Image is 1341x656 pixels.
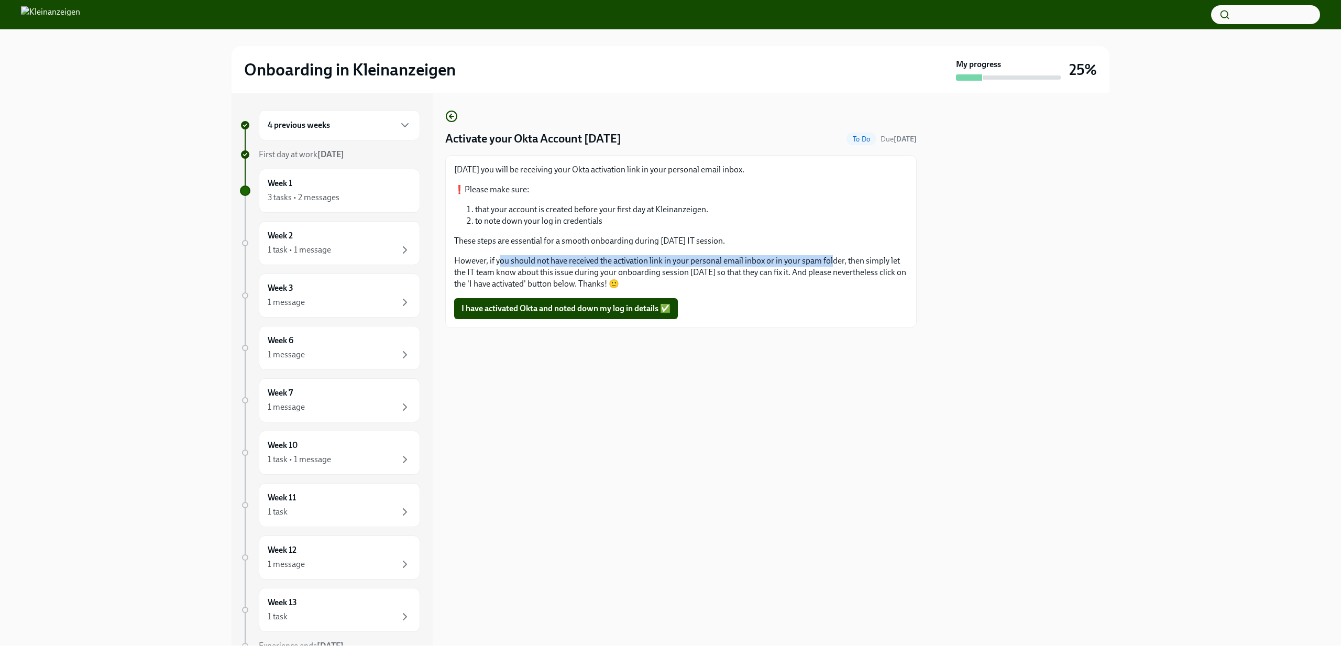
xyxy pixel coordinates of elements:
h6: Week 11 [268,492,296,504]
h6: Week 12 [268,544,296,556]
div: 1 task [268,611,288,622]
div: 1 message [268,297,305,308]
a: Week 13 tasks • 2 messages [240,169,420,213]
div: 1 message [268,349,305,360]
a: Week 71 message [240,378,420,422]
h6: Week 1 [268,178,292,189]
div: 1 message [268,401,305,413]
div: 1 task • 1 message [268,244,331,256]
p: ❗️Please make sure: [454,184,908,195]
span: September 1st, 2025 09:00 [881,134,917,144]
span: To Do [847,135,876,143]
a: Week 21 task • 1 message [240,221,420,265]
div: 1 task • 1 message [268,454,331,465]
p: However, if you should not have received the activation link in your personal email inbox or in y... [454,255,908,290]
div: 4 previous weeks [259,110,420,140]
a: Week 131 task [240,588,420,632]
a: Week 111 task [240,483,420,527]
h6: Week 10 [268,440,298,451]
span: First day at work [259,149,344,159]
strong: My progress [956,59,1001,70]
div: 3 tasks • 2 messages [268,192,339,203]
h6: Week 3 [268,282,293,294]
strong: [DATE] [317,149,344,159]
a: First day at work[DATE] [240,149,420,160]
a: Week 31 message [240,274,420,318]
span: I have activated Okta and noted down my log in details ✅ [461,303,670,314]
li: that your account is created before your first day at Kleinanzeigen. [475,204,908,215]
h6: Week 6 [268,335,293,346]
h3: 25% [1069,60,1097,79]
img: Kleinanzeigen [21,6,80,23]
span: Due [881,135,917,144]
h4: Activate your Okta Account [DATE] [445,131,621,147]
h6: Week 2 [268,230,293,242]
span: Experience ends [259,641,344,651]
h2: Onboarding in Kleinanzeigen [244,59,456,80]
strong: [DATE] [317,641,344,651]
div: 1 task [268,506,288,518]
p: These steps are essential for a smooth onboarding during [DATE] IT session. [454,235,908,247]
button: I have activated Okta and noted down my log in details ✅ [454,298,678,319]
h6: 4 previous weeks [268,119,330,131]
a: Week 121 message [240,535,420,580]
a: Week 61 message [240,326,420,370]
a: Week 101 task • 1 message [240,431,420,475]
strong: [DATE] [894,135,917,144]
li: to note down your log in credentials [475,215,908,227]
h6: Week 7 [268,387,293,399]
h6: Week 13 [268,597,297,608]
p: [DATE] you will be receiving your Okta activation link in your personal email inbox. [454,164,908,176]
div: 1 message [268,559,305,570]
